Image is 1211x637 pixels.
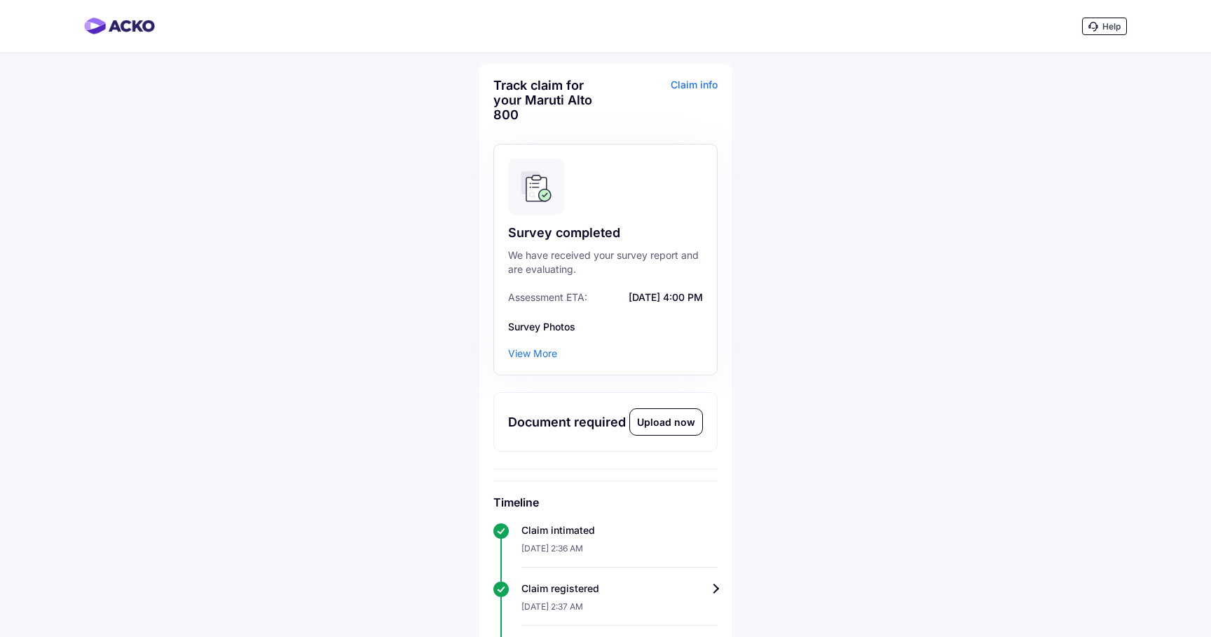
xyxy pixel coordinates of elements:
div: View More [508,347,557,361]
div: [DATE] 2:37 AM [521,596,718,626]
div: [DATE] 2:36 AM [521,537,718,568]
div: Track claim for your Maruti Alto 800 [493,78,602,122]
div: Survey completed [508,224,703,241]
div: Claim info [609,78,718,133]
h6: Timeline [493,495,718,509]
span: Help [1102,21,1121,32]
img: horizontal-gradient.png [84,18,155,34]
div: Claim intimated [521,523,718,537]
div: Document required [508,414,626,431]
div: We have received your survey report and are evaluating. [508,248,703,276]
span: [DATE] 4:00 PM [591,290,703,304]
div: Claim registered [521,582,718,596]
span: Assessment ETA: [508,290,587,304]
div: Upload now [630,409,702,435]
div: Survey Photos [508,320,703,334]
